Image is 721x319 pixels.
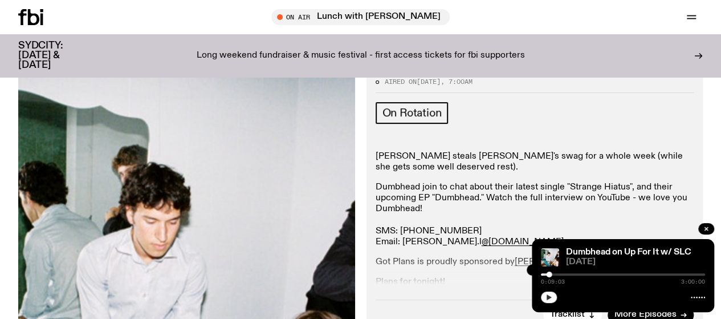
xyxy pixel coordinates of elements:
a: @[DOMAIN_NAME] [482,237,564,247]
span: [DATE] [566,258,705,266]
p: Dumbhead join to chat about their latest single "Strange Hiatus", and their upcoming EP "Dumbhead... [376,182,694,248]
div: Outline [5,5,166,15]
a: Rhythmic Resistance [17,66,95,76]
a: [DATE] [17,25,47,35]
span: Tracklist [550,310,585,319]
a: Up For It [17,46,51,55]
h3: SYDCITY: [DATE] & [DATE] [18,41,91,70]
img: dumbhead 4 slc [541,248,559,266]
a: Mornings with [PERSON_NAME] [17,56,146,66]
p: Long weekend fundraiser & music festival - first access tickets for fbi supporters [197,51,525,61]
a: Lunch with [PERSON_NAME] [17,76,133,86]
span: [DATE] [417,77,441,86]
span: 0:09:03 [541,279,565,285]
span: On Rotation [382,107,442,119]
p: [PERSON_NAME] steals [PERSON_NAME]'s swag for a whole week (while she gets some well deserved rest). [376,151,694,173]
a: Dumbhead on Up For It w/ SLC [566,248,691,257]
span: Aired on [385,77,417,86]
button: On AirLunch with [PERSON_NAME] [271,9,450,25]
span: , 7:00am [441,77,472,86]
a: On Rotation [376,102,449,124]
a: The Allnighter [17,35,71,45]
a: Back to Top [17,15,62,25]
span: More Episodes [614,310,677,319]
span: 3:00:00 [681,279,705,285]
